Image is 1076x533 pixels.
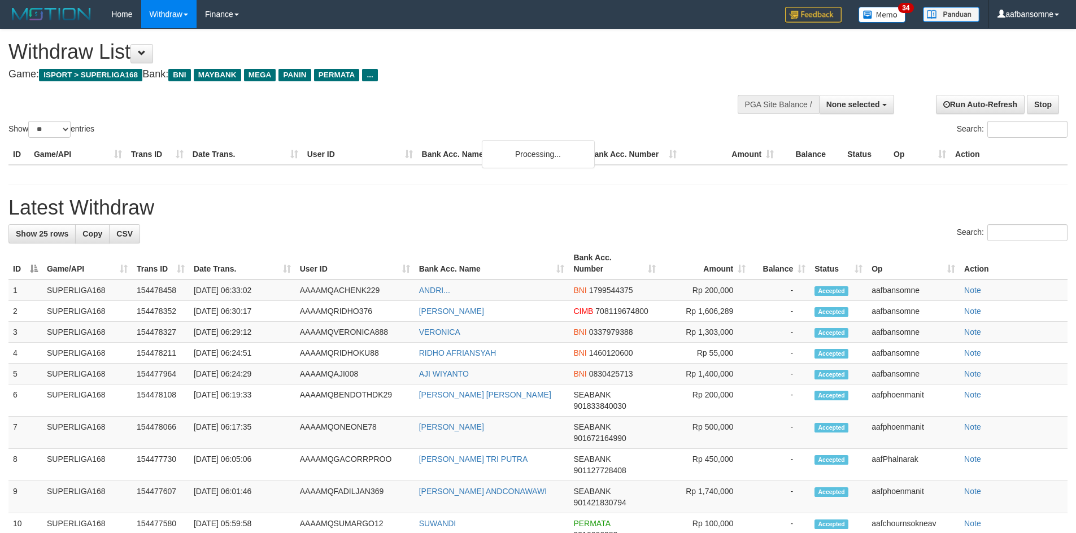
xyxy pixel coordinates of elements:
td: - [750,343,810,364]
td: [DATE] 06:01:46 [189,481,295,513]
span: Accepted [814,307,848,317]
a: Note [964,519,981,528]
h1: Withdraw List [8,41,706,63]
a: Note [964,422,981,431]
td: Rp 500,000 [660,417,750,449]
td: aafbansomne [867,364,960,385]
td: AAAAMQACHENK229 [295,279,415,301]
th: ID: activate to sort column descending [8,247,42,279]
td: SUPERLIGA168 [42,481,132,513]
td: [DATE] 06:19:33 [189,385,295,417]
td: [DATE] 06:24:51 [189,343,295,364]
a: [PERSON_NAME] [419,422,484,431]
td: 2 [8,301,42,322]
span: BNI [573,348,586,357]
th: Trans ID: activate to sort column ascending [132,247,189,279]
span: ... [362,69,377,81]
a: Note [964,487,981,496]
td: aafbansomne [867,279,960,301]
td: aafbansomne [867,322,960,343]
button: None selected [819,95,894,114]
td: 7 [8,417,42,449]
div: Processing... [482,140,595,168]
td: 154477964 [132,364,189,385]
td: SUPERLIGA168 [42,385,132,417]
span: SEABANK [573,390,611,399]
a: [PERSON_NAME] ANDCONAWAWI [419,487,547,496]
td: - [750,364,810,385]
td: - [750,481,810,513]
span: Accepted [814,370,848,379]
td: Rp 55,000 [660,343,750,364]
td: AAAAMQAJI008 [295,364,415,385]
th: User ID: activate to sort column ascending [295,247,415,279]
td: AAAAMQGACORRPROO [295,449,415,481]
a: Note [964,369,981,378]
td: aafbansomne [867,301,960,322]
td: - [750,385,810,417]
span: BNI [168,69,190,81]
td: SUPERLIGA168 [42,449,132,481]
span: Accepted [814,328,848,338]
span: PANIN [278,69,311,81]
a: Stop [1027,95,1059,114]
span: BNI [573,327,586,337]
td: aafphoenmanit [867,385,960,417]
td: [DATE] 06:30:17 [189,301,295,322]
td: 4 [8,343,42,364]
td: 154477607 [132,481,189,513]
span: 34 [898,3,913,13]
th: Bank Acc. Number: activate to sort column ascending [569,247,660,279]
td: aafphoenmanit [867,417,960,449]
span: Copy 0337979388 to clipboard [589,327,633,337]
a: Note [964,390,981,399]
td: - [750,417,810,449]
label: Show entries [8,121,94,138]
span: Accepted [814,519,848,529]
td: 5 [8,364,42,385]
th: Date Trans.: activate to sort column ascending [189,247,295,279]
a: Run Auto-Refresh [936,95,1025,114]
span: SEABANK [573,487,611,496]
th: ID [8,144,29,165]
span: Copy [82,229,102,238]
div: PGA Site Balance / [738,95,819,114]
span: CIMB [573,307,593,316]
span: Copy 708119674800 to clipboard [595,307,648,316]
td: - [750,301,810,322]
span: PERMATA [573,519,610,528]
span: Copy 901833840030 to clipboard [573,401,626,410]
a: Note [964,327,981,337]
span: Copy 1460120600 to clipboard [589,348,633,357]
td: 8 [8,449,42,481]
th: Op: activate to sort column ascending [867,247,960,279]
td: 9 [8,481,42,513]
td: [DATE] 06:05:06 [189,449,295,481]
a: Note [964,348,981,357]
span: MAYBANK [194,69,241,81]
td: aafPhalnarak [867,449,960,481]
a: RIDHO AFRIANSYAH [419,348,496,357]
td: SUPERLIGA168 [42,301,132,322]
img: Button%20Memo.svg [859,7,906,23]
td: Rp 1,303,000 [660,322,750,343]
th: Trans ID [127,144,188,165]
h1: Latest Withdraw [8,196,1068,219]
td: 154478108 [132,385,189,417]
th: Bank Acc. Name [417,144,585,165]
a: Note [964,307,981,316]
td: [DATE] 06:24:29 [189,364,295,385]
td: Rp 200,000 [660,279,750,301]
label: Search: [957,224,1068,241]
a: Show 25 rows [8,224,76,243]
span: Accepted [814,349,848,359]
td: Rp 450,000 [660,449,750,481]
span: PERMATA [314,69,360,81]
img: panduan.png [923,7,979,22]
span: Show 25 rows [16,229,68,238]
th: Status: activate to sort column ascending [810,247,867,279]
td: aafbansomne [867,343,960,364]
th: Amount: activate to sort column ascending [660,247,750,279]
td: 154478327 [132,322,189,343]
td: 154478458 [132,279,189,301]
